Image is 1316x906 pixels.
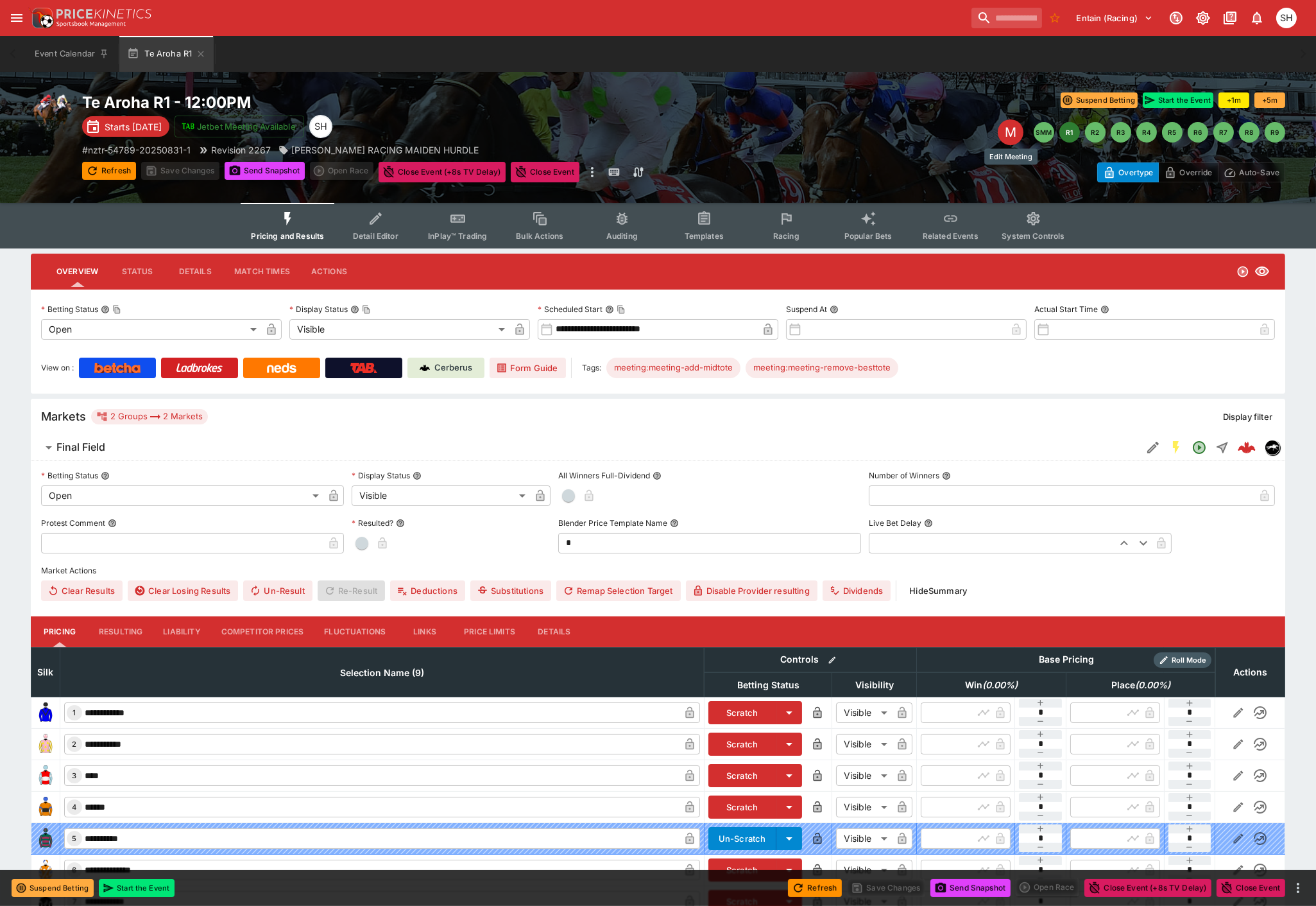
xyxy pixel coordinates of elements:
[1165,436,1188,459] button: SGM Enabled
[1016,878,1079,896] div: split button
[1218,92,1249,108] button: +1m
[1265,122,1285,143] button: R9
[35,765,56,786] img: runner 3
[1143,92,1213,108] button: Start the Event
[35,797,56,817] img: runner 4
[1154,652,1211,668] div: Show/hide Price Roll mode configuration.
[350,363,377,373] img: TabNZ
[352,518,393,528] p: Resulted?
[35,860,56,880] img: runner 6
[1136,122,1157,143] button: R4
[708,733,777,756] button: Scratch
[1097,162,1159,182] button: Overtype
[1238,439,1256,457] img: logo-cerberus--red.svg
[1069,8,1161,28] button: Select Tenant
[46,256,108,287] button: Overview
[606,362,740,374] span: meeting:meeting-add-midtote
[420,363,430,373] img: Cerberus
[70,834,80,843] span: 5
[942,471,951,480] button: Number of Winners
[558,470,650,481] p: All Winners Full-Dividend
[70,866,80,875] span: 6
[1192,440,1207,455] svg: Open
[538,304,602,315] p: Scheduled Start
[35,828,56,849] img: runner 5
[951,677,1032,693] span: Win(0.00%)
[5,6,28,30] button: open drawer
[454,616,526,647] button: Price Limits
[1192,6,1215,30] button: Toggle light/dark mode
[1061,92,1138,108] button: Suspend Betting
[41,561,1275,580] label: Market Actions
[428,231,487,241] span: InPlay™ Trading
[96,409,203,424] div: 2 Groups 2 Markets
[1234,435,1260,460] a: 5b83bb6f-fec8-4961-9959-99b8e8066644
[396,519,405,528] button: Resulted?
[836,765,892,786] div: Visible
[318,580,385,601] span: Re-Result
[1097,677,1184,693] span: Place(0.00%)
[1213,122,1234,143] button: R7
[836,860,892,880] div: Visible
[1215,406,1280,427] button: Display filter
[1239,122,1260,143] button: R8
[556,580,681,601] button: Remap Selection Target
[41,319,261,340] div: Open
[112,305,121,314] button: Copy To Clipboard
[12,879,94,897] button: Suspend Betting
[930,879,1011,897] button: Send Snapshot
[1034,122,1054,143] button: SMM
[824,652,841,668] button: Bulk edit
[41,409,86,424] h5: Markets
[70,803,80,812] span: 4
[89,616,153,647] button: Resulting
[435,362,473,374] p: Cerberus
[41,304,98,315] p: Betting Status
[27,36,117,72] button: Event Calendar
[362,305,371,314] button: Copy To Clipboard
[924,519,933,528] button: Live Bet Delay
[746,362,898,374] span: meeting:meeting-remove-besttote
[31,616,89,647] button: Pricing
[704,647,917,672] th: Controls
[1162,122,1183,143] button: R5
[869,470,939,481] p: Number of Winners
[314,616,396,647] button: Fluctuations
[353,231,398,241] span: Detail Editor
[836,797,892,817] div: Visible
[1002,231,1064,241] span: System Controls
[708,701,777,724] button: Scratch
[1045,8,1065,28] button: No Bookmarks
[70,740,80,749] span: 2
[723,677,814,693] span: Betting Status
[166,256,224,287] button: Details
[1265,440,1280,455] div: nztr
[1211,436,1234,459] button: Straight
[844,231,893,241] span: Popular Bets
[605,305,614,314] button: Scheduled StartCopy To Clipboard
[224,256,300,287] button: Match Times
[350,305,359,314] button: Display StatusCopy To Clipboard
[211,143,271,157] p: Revision 2267
[998,119,1023,145] div: Edit Meeting
[617,305,626,314] button: Copy To Clipboard
[128,580,238,601] button: Clear Losing Results
[243,580,312,601] span: Un-Result
[31,92,72,134] img: horse_racing.png
[1097,162,1285,182] div: Start From
[982,677,1018,693] em: ( 0.00 %)
[99,879,175,897] button: Start the Event
[1276,8,1297,28] div: Scott Hunt
[516,231,563,241] span: Bulk Actions
[1254,92,1285,108] button: +5m
[352,470,410,481] p: Display Status
[1085,122,1106,143] button: R2
[836,702,892,723] div: Visible
[670,519,679,528] button: Blender Price Template Name
[1084,879,1211,897] button: Close Event (+8s TV Delay)
[101,471,110,480] button: Betting Status
[470,580,551,601] button: Substitutions
[176,363,223,373] img: Ladbrokes
[108,519,117,528] button: Protest Comment
[35,702,56,723] img: runner 1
